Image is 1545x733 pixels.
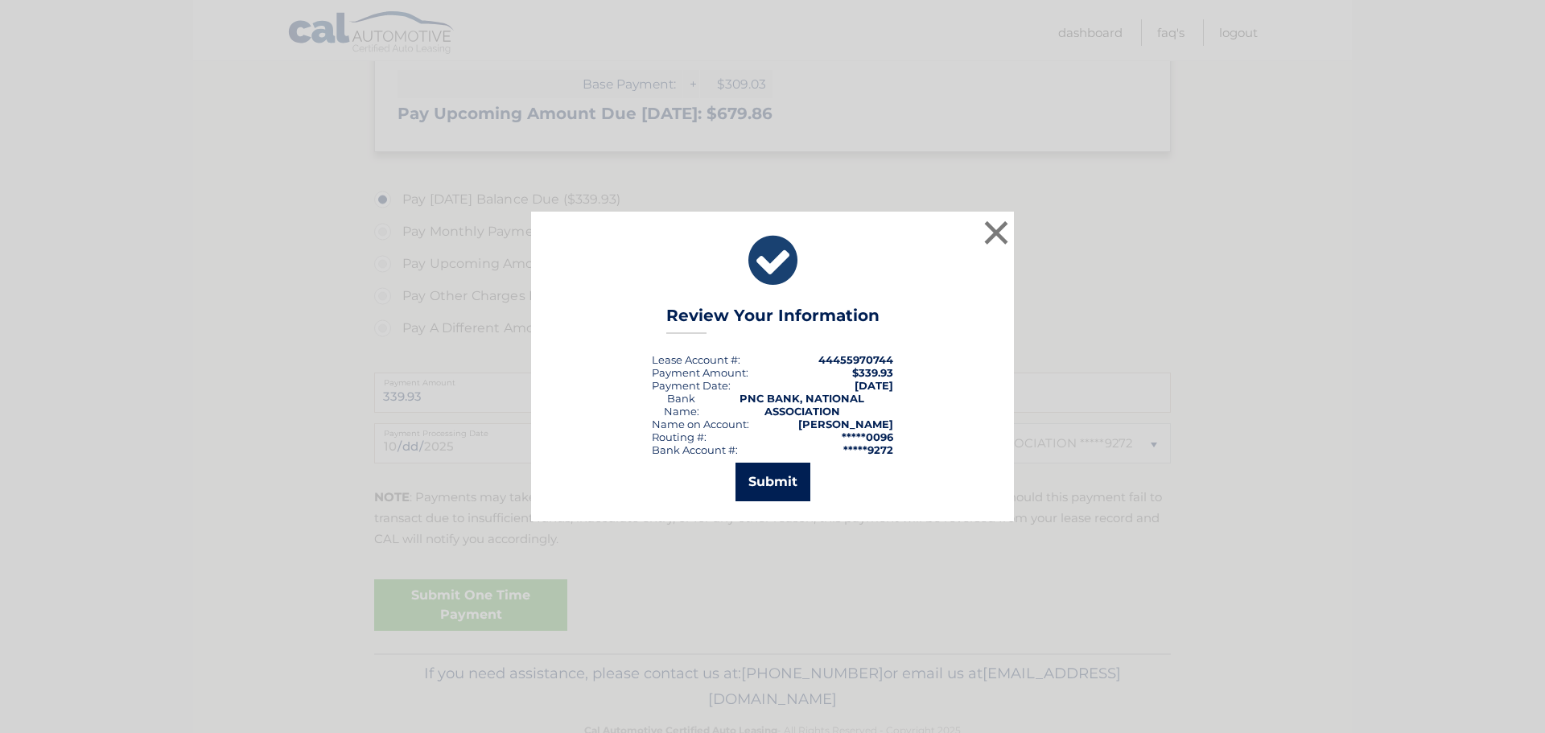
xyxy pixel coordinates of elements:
[652,379,728,392] span: Payment Date
[798,418,893,430] strong: [PERSON_NAME]
[652,418,749,430] div: Name on Account:
[652,366,748,379] div: Payment Amount:
[852,366,893,379] span: $339.93
[855,379,893,392] span: [DATE]
[652,353,740,366] div: Lease Account #:
[652,430,707,443] div: Routing #:
[980,216,1012,249] button: ×
[652,443,738,456] div: Bank Account #:
[666,306,880,334] h3: Review Your Information
[735,463,810,501] button: Submit
[652,392,711,418] div: Bank Name:
[818,353,893,366] strong: 44455970744
[652,379,731,392] div: :
[740,392,864,418] strong: PNC BANK, NATIONAL ASSOCIATION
